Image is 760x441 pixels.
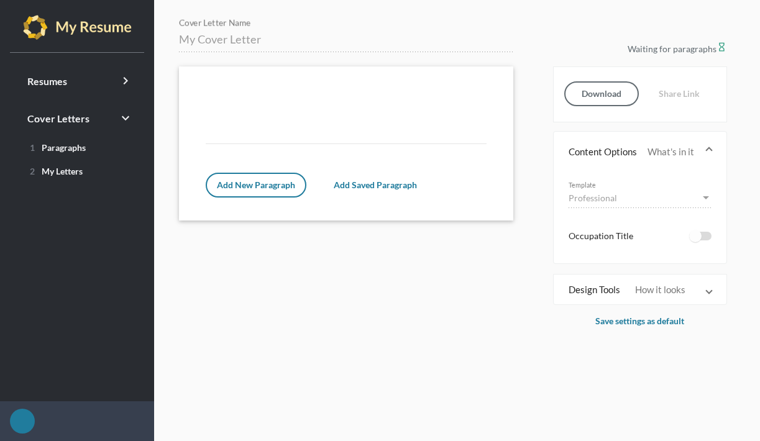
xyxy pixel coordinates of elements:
[206,173,306,198] button: Add New Paragraph
[569,283,626,296] mat-panel-title: Design Tools
[582,88,621,99] span: Download
[27,75,67,87] span: Resumes
[643,81,716,106] button: Share Link
[569,193,617,203] span: Professional
[554,171,726,263] div: Content OptionsWhat's in it
[15,137,139,157] a: 1Paragraphs
[569,191,712,204] mat-select: Template
[334,180,417,190] span: Add Saved Paragraph
[27,112,89,124] span: Cover Letters
[30,166,35,176] span: 2
[30,142,35,153] span: 1
[25,166,83,176] span: My Letters
[217,180,295,190] span: Add New Paragraph
[635,283,697,296] mat-panel-description: How it looks
[564,81,638,106] button: Download
[15,161,139,181] a: 2My Letters
[554,132,726,171] mat-expansion-panel-header: Content OptionsWhat's in it
[118,111,133,125] i: keyboard_arrow_right
[717,42,727,53] i: hourglass_empty
[23,15,132,40] img: my-resume-light.png
[324,174,427,196] button: Add Saved Paragraph
[648,145,697,158] mat-panel-description: What's in it
[25,142,86,153] span: Paragraphs
[553,314,727,329] p: Save settings as default
[554,275,726,304] mat-expansion-panel-header: Design ToolsHow it looks
[569,229,712,245] li: Occupation Title
[179,32,513,47] input: Cover Letter Name
[118,73,133,88] i: keyboard_arrow_right
[659,88,700,99] span: Share Link
[553,42,727,57] p: Waiting for paragraphs
[569,145,638,158] mat-panel-title: Content Options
